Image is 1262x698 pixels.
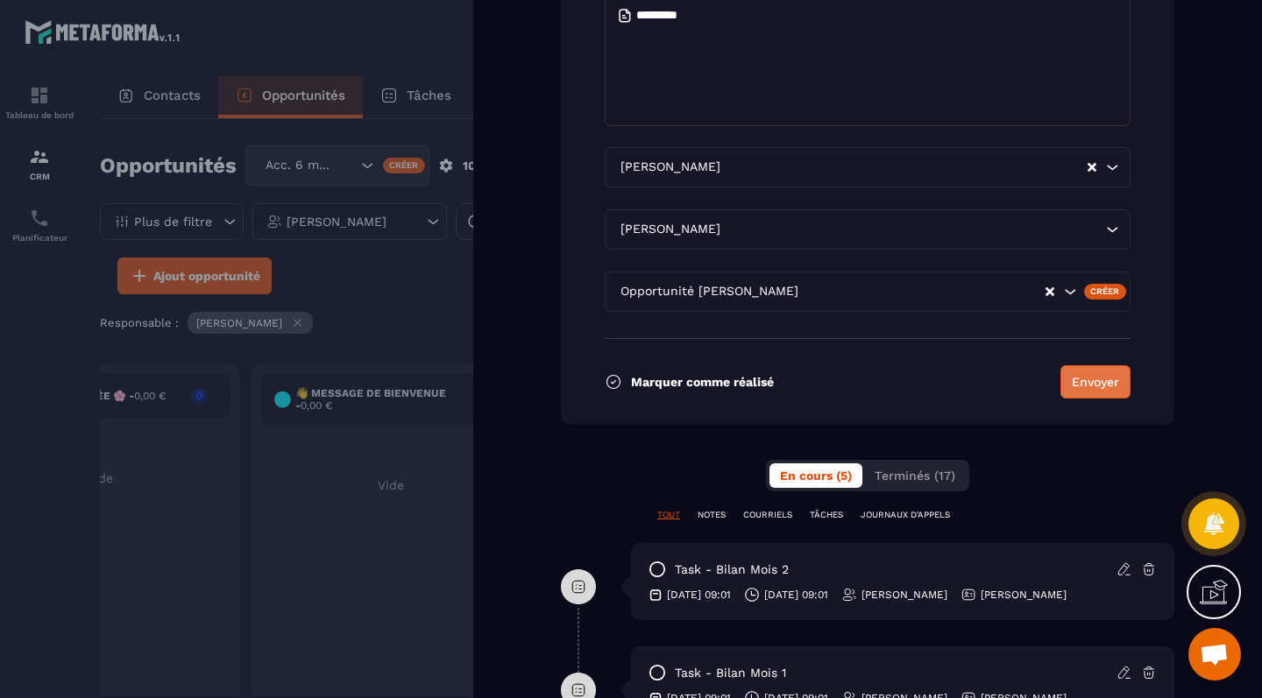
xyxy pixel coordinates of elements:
button: En cours (5) [769,463,862,488]
p: task - Bilan mois 1 [675,665,786,681]
p: TOUT [657,509,680,521]
div: Search for option [605,209,1131,250]
div: Search for option [605,271,1131,312]
button: Terminés (17) [864,463,966,488]
div: Créer [1084,284,1127,300]
p: JOURNAUX D'APPELS [861,509,950,521]
button: Clear Selected [1046,286,1054,299]
span: Opportunité [PERSON_NAME] [616,282,802,301]
button: Envoyer [1060,365,1131,398]
p: NOTES [698,509,726,521]
p: [PERSON_NAME] [861,588,947,602]
span: [PERSON_NAME] [616,220,724,239]
div: Search for option [605,147,1131,187]
p: [DATE] 09:01 [667,588,731,602]
p: [PERSON_NAME] [981,588,1067,602]
a: Ouvrir le chat [1188,628,1241,680]
p: [DATE] 09:01 [764,588,828,602]
p: COURRIELS [743,509,792,521]
span: [PERSON_NAME] [616,158,724,177]
p: Marquer comme réalisé [631,375,774,389]
span: En cours (5) [780,469,852,483]
input: Search for option [802,282,1044,301]
p: TÂCHES [810,509,843,521]
p: task - Bilan mois 2 [675,561,789,578]
button: Clear Selected [1088,161,1096,174]
input: Search for option [724,158,1086,177]
span: Terminés (17) [875,469,955,483]
input: Search for option [724,220,1102,239]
